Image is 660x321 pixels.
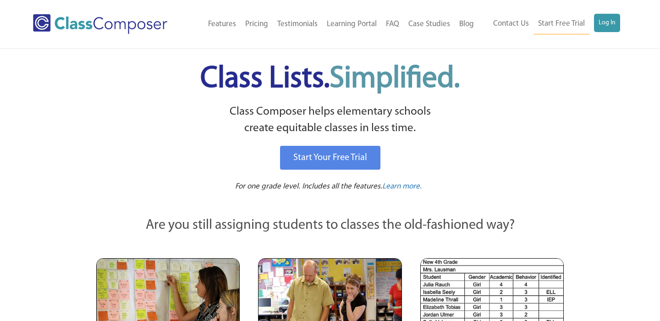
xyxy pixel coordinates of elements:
span: Simplified. [330,64,460,94]
a: Blog [455,14,478,34]
span: For one grade level. Includes all the features. [235,183,382,190]
p: Class Composer helps elementary schools create equitable classes in less time. [95,104,565,137]
a: FAQ [381,14,404,34]
a: Learning Portal [322,14,381,34]
a: Pricing [241,14,273,34]
a: Features [203,14,241,34]
span: Learn more. [382,183,422,190]
a: Start Free Trial [533,14,589,34]
img: Class Composer [33,14,167,34]
p: Are you still assigning students to classes the old-fashioned way? [96,216,564,236]
a: Testimonials [273,14,322,34]
a: Start Your Free Trial [280,146,380,170]
a: Learn more. [382,181,422,193]
nav: Header Menu [188,14,478,34]
a: Contact Us [489,14,533,34]
a: Case Studies [404,14,455,34]
span: Start Your Free Trial [293,153,367,162]
span: Class Lists. [200,64,460,94]
nav: Header Menu [478,14,620,34]
a: Log In [594,14,620,32]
